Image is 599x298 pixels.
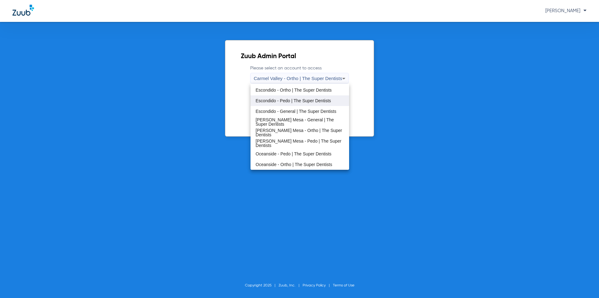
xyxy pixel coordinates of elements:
span: Escondido - Pedo | The Super Dentists [256,98,331,103]
span: [PERSON_NAME] Mesa - Pedo | The Super Dentists [256,139,344,148]
span: Escondido - General | The Super Dentists [256,109,336,114]
iframe: Chat Widget [568,268,599,298]
span: Escondido - Ortho | The Super Dentists [256,88,332,92]
span: Oceanside - Pedo | The Super Dentists [256,152,331,156]
span: [PERSON_NAME] Mesa - General | The Super Dentists [256,118,344,126]
span: [PERSON_NAME] Mesa - Ortho | The Super Dentists [256,128,344,137]
span: Oceanside - Ortho | The Super Dentists [256,162,332,167]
